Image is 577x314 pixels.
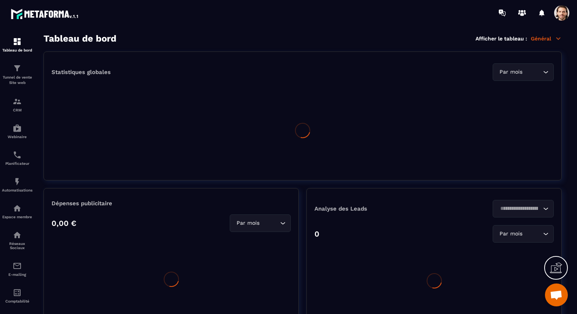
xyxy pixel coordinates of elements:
div: Search for option [493,63,554,81]
div: Search for option [230,214,291,232]
img: formation [13,64,22,73]
span: Par mois [498,68,524,76]
a: emailemailE-mailing [2,256,32,282]
a: accountantaccountantComptabilité [2,282,32,309]
a: automationsautomationsEspace membre [2,198,32,225]
h3: Tableau de bord [44,33,116,44]
a: schedulerschedulerPlanificateur [2,145,32,171]
p: Réseaux Sociaux [2,242,32,250]
p: Dépenses publicitaire [52,200,291,207]
div: Ouvrir le chat [545,283,568,306]
input: Search for option [498,205,541,213]
img: social-network [13,230,22,240]
img: logo [11,7,79,21]
p: Espace membre [2,215,32,219]
p: Comptabilité [2,299,32,303]
a: formationformationTunnel de vente Site web [2,58,32,91]
p: Webinaire [2,135,32,139]
a: automationsautomationsAutomatisations [2,171,32,198]
p: Planificateur [2,161,32,166]
p: Statistiques globales [52,69,111,76]
p: Afficher le tableau : [475,35,527,42]
input: Search for option [524,68,541,76]
span: Par mois [235,219,261,227]
img: email [13,261,22,271]
div: Search for option [493,200,554,217]
img: automations [13,124,22,133]
p: Tunnel de vente Site web [2,75,32,85]
p: Général [531,35,562,42]
img: formation [13,37,22,46]
a: automationsautomationsWebinaire [2,118,32,145]
p: Automatisations [2,188,32,192]
p: Tableau de bord [2,48,32,52]
img: automations [13,204,22,213]
p: 0 [314,229,319,238]
input: Search for option [524,230,541,238]
img: accountant [13,288,22,297]
p: Analyse des Leads [314,205,434,212]
span: Par mois [498,230,524,238]
a: formationformationTableau de bord [2,31,32,58]
p: CRM [2,108,32,112]
p: E-mailing [2,272,32,277]
a: social-networksocial-networkRéseaux Sociaux [2,225,32,256]
p: 0,00 € [52,219,76,228]
div: Search for option [493,225,554,243]
img: scheduler [13,150,22,159]
img: formation [13,97,22,106]
img: automations [13,177,22,186]
input: Search for option [261,219,278,227]
a: formationformationCRM [2,91,32,118]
